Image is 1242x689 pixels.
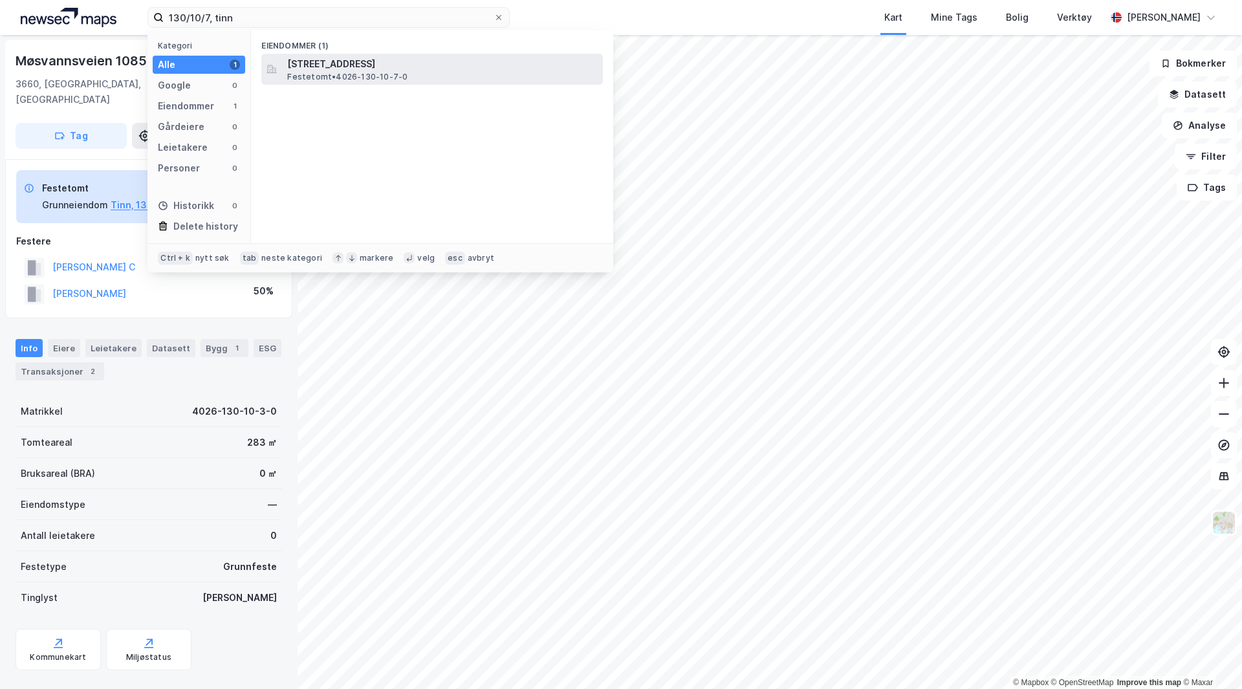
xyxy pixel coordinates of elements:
div: 50% [254,283,274,299]
button: Tinn, 130/10 [111,197,168,213]
div: 0 [230,122,240,132]
div: Datasett [147,339,195,357]
div: 3660, [GEOGRAPHIC_DATA], [GEOGRAPHIC_DATA] [16,76,221,107]
button: Tags [1177,175,1237,201]
div: 2 [86,365,99,378]
div: 1 [230,60,240,70]
div: Festetype [21,559,67,574]
div: Gårdeiere [158,119,204,135]
div: Kontrollprogram for chat [1177,627,1242,689]
div: Eiendommer (1) [251,30,613,54]
div: Miljøstatus [126,652,171,662]
button: Tag [16,123,127,149]
div: Tomteareal [21,435,72,450]
button: Bokmerker [1149,50,1237,76]
div: Google [158,78,191,93]
div: Bolig [1006,10,1029,25]
a: OpenStreetMap [1051,678,1114,687]
iframe: Chat Widget [1177,627,1242,689]
a: Mapbox [1013,678,1049,687]
button: Datasett [1158,82,1237,107]
div: [PERSON_NAME] [202,590,277,606]
div: Festetomt [42,180,168,196]
div: esc [445,252,465,265]
div: nytt søk [195,253,230,263]
div: Tinglyst [21,590,58,606]
div: [PERSON_NAME] [1127,10,1201,25]
div: Bygg [201,339,248,357]
div: Personer [158,160,200,176]
div: Ctrl + k [158,252,193,265]
button: Filter [1175,144,1237,170]
div: Kart [884,10,902,25]
div: Kategori [158,41,245,50]
div: neste kategori [261,253,322,263]
div: — [268,497,277,512]
input: Søk på adresse, matrikkel, gårdeiere, leietakere eller personer [164,8,494,27]
button: Analyse [1162,113,1237,138]
div: Festere [16,234,281,249]
div: Delete history [173,219,238,234]
div: Kommunekart [30,652,86,662]
div: Eiere [48,339,80,357]
div: Info [16,339,43,357]
div: Mine Tags [931,10,977,25]
div: Antall leietakere [21,528,95,543]
div: 283 ㎡ [247,435,277,450]
div: 4026-130-10-3-0 [192,404,277,419]
div: Historikk [158,198,214,213]
div: Grunneiendom [42,197,108,213]
div: Bruksareal (BRA) [21,466,95,481]
a: Improve this map [1117,678,1181,687]
div: Transaksjoner [16,362,104,380]
span: Festetomt • 4026-130-10-7-0 [287,72,408,82]
div: Leietakere [85,339,142,357]
div: 0 [230,201,240,211]
div: Eiendomstype [21,497,85,512]
div: Verktøy [1057,10,1092,25]
div: 0 [270,528,277,543]
div: Alle [158,57,175,72]
div: Møsvannsveien 1085 [16,50,149,71]
div: tab [240,252,259,265]
div: ESG [254,339,281,357]
span: [STREET_ADDRESS] [287,56,598,72]
div: velg [417,253,435,263]
div: Matrikkel [21,404,63,419]
div: 0 [230,163,240,173]
div: Eiendommer [158,98,214,114]
div: 1 [230,101,240,111]
div: Grunnfeste [223,559,277,574]
div: 0 [230,80,240,91]
img: Z [1212,510,1236,535]
div: avbryt [468,253,494,263]
div: markere [360,253,393,263]
div: 1 [230,342,243,355]
div: 0 ㎡ [259,466,277,481]
div: Leietakere [158,140,208,155]
div: 0 [230,142,240,153]
img: logo.a4113a55bc3d86da70a041830d287a7e.svg [21,8,116,27]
